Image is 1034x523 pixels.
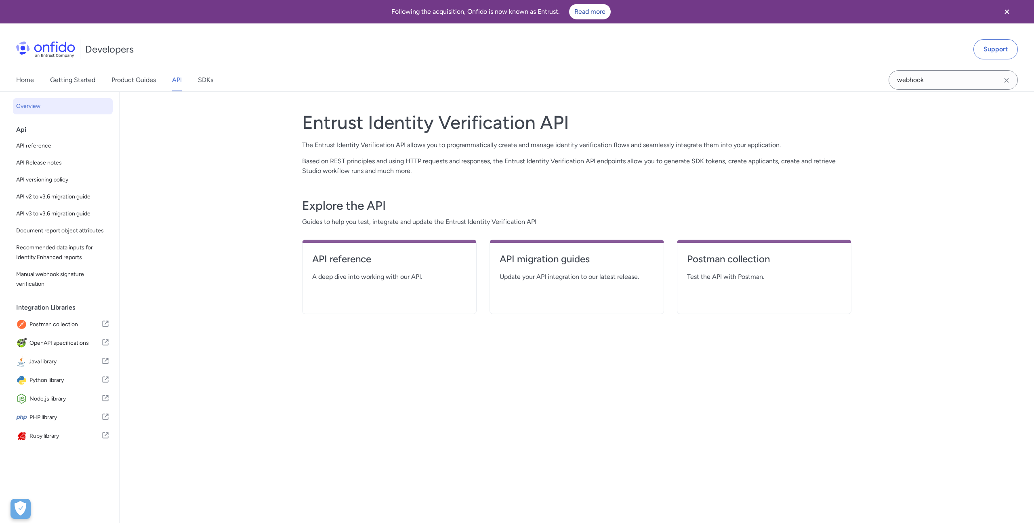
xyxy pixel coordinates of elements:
[13,316,113,333] a: IconPostman collectionPostman collection
[687,253,841,266] h4: Postman collection
[312,253,467,272] a: API reference
[312,272,467,282] span: A deep dive into working with our API.
[16,209,109,219] span: API v3 to v3.6 migration guide
[16,270,109,289] span: Manual webhook signature verification
[312,253,467,266] h4: API reference
[302,156,851,176] p: Based on REST principles and using HTTP requests and responses, the Entrust Identity Verification...
[16,122,116,138] div: Api
[16,41,75,57] img: Onfido Logo
[13,223,113,239] a: Document report object attributes
[889,70,1018,90] input: Onfido search input field
[687,272,841,282] span: Test the API with Postman.
[16,356,29,367] img: IconJava library
[13,206,113,222] a: API v3 to v3.6 migration guide
[1002,7,1012,17] svg: Close banner
[16,319,29,330] img: IconPostman collection
[687,253,841,272] a: Postman collection
[16,158,109,168] span: API Release notes
[29,412,101,423] span: PHP library
[29,430,101,442] span: Ruby library
[1002,76,1011,85] svg: Clear search field button
[16,375,29,386] img: IconPython library
[10,4,992,19] div: Following the acquisition, Onfido is now known as Entrust.
[13,371,113,389] a: IconPython libraryPython library
[13,155,113,171] a: API Release notes
[16,69,34,91] a: Home
[111,69,156,91] a: Product Guides
[29,393,101,405] span: Node.js library
[13,409,113,426] a: IconPHP libraryPHP library
[16,430,29,442] img: IconRuby library
[13,427,113,445] a: IconRuby libraryRuby library
[16,393,29,405] img: IconNode.js library
[973,39,1018,59] a: Support
[13,334,113,352] a: IconOpenAPI specificationsOpenAPI specifications
[13,390,113,408] a: IconNode.js libraryNode.js library
[500,253,654,266] h4: API migration guides
[302,140,851,150] p: The Entrust Identity Verification API allows you to programmatically create and manage identity v...
[50,69,95,91] a: Getting Started
[16,175,109,185] span: API versioning policy
[29,356,101,367] span: Java library
[11,499,31,519] button: Open Preferences
[500,253,654,272] a: API migration guides
[16,412,29,423] img: IconPHP library
[29,375,101,386] span: Python library
[13,266,113,292] a: Manual webhook signature verification
[29,337,101,349] span: OpenAPI specifications
[16,243,109,262] span: Recommended data inputs for Identity Enhanced reports
[569,4,611,19] a: Read more
[302,111,851,134] h1: Entrust Identity Verification API
[992,2,1022,22] button: Close banner
[172,69,182,91] a: API
[11,499,31,519] div: Cookie Preferences
[302,217,851,227] span: Guides to help you test, integrate and update the Entrust Identity Verification API
[16,226,109,236] span: Document report object attributes
[16,101,109,111] span: Overview
[13,138,113,154] a: API reference
[16,337,29,349] img: IconOpenAPI specifications
[500,272,654,282] span: Update your API integration to our latest release.
[16,141,109,151] span: API reference
[13,240,113,266] a: Recommended data inputs for Identity Enhanced reports
[198,69,213,91] a: SDKs
[302,198,851,214] h3: Explore the API
[29,319,101,330] span: Postman collection
[13,189,113,205] a: API v2 to v3.6 migration guide
[85,43,134,56] h1: Developers
[16,192,109,202] span: API v2 to v3.6 migration guide
[13,172,113,188] a: API versioning policy
[13,353,113,371] a: IconJava libraryJava library
[13,98,113,114] a: Overview
[16,299,116,316] div: Integration Libraries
